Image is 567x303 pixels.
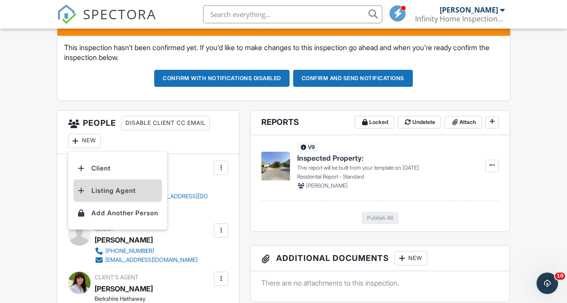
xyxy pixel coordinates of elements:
div: Berkshire Hathaway [95,295,205,303]
div: [EMAIL_ADDRESS][DOMAIN_NAME] [105,256,198,264]
a: SPECTORA [57,12,156,31]
p: There are no attachments to this inspection. [261,278,499,288]
button: Confirm and send notifications [293,70,413,87]
h3: People [57,111,239,154]
a: [PERSON_NAME] [95,282,153,295]
div: [PERSON_NAME] [95,233,153,247]
img: The Best Home Inspection Software - Spectora [57,4,77,24]
h3: Additional Documents [251,246,510,271]
p: This inspection hasn't been confirmed yet. If you'd like to make changes to this inspection go ah... [64,43,503,63]
input: Search everything... [203,5,382,23]
div: New [394,251,427,265]
a: [EMAIL_ADDRESS][DOMAIN_NAME] [95,256,198,265]
span: SPECTORA [83,4,156,23]
span: 10 [555,273,565,280]
div: [PHONE_NUMBER] [105,248,154,255]
button: Confirm with notifications disabled [154,70,290,87]
div: Infinity Home Inspections, LLC [415,14,505,23]
div: New [68,134,101,148]
span: Client's Agent [95,274,139,281]
a: [PHONE_NUMBER] [95,247,198,256]
iframe: Intercom live chat [537,273,558,294]
div: Disable Client CC Email [121,116,210,130]
div: [PERSON_NAME] [440,5,498,14]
